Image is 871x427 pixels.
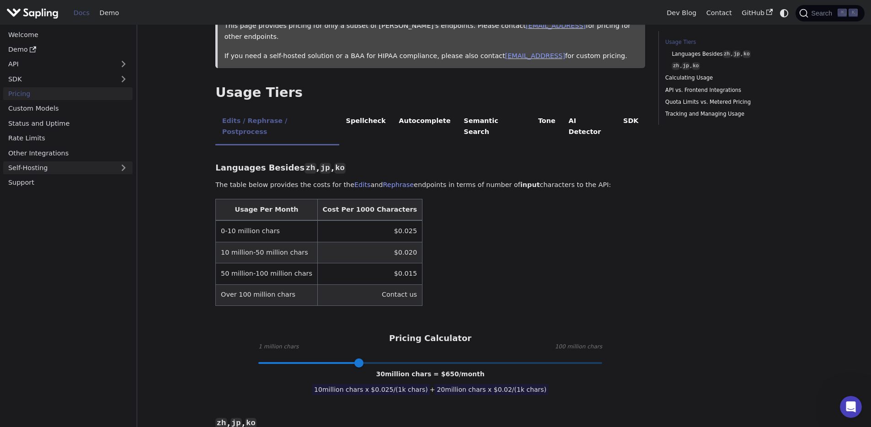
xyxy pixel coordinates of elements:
[3,72,114,85] a: SDK
[665,110,789,118] a: Tracking and Managing Usage
[216,242,317,263] td: 10 million-50 million chars
[215,163,645,173] h3: Languages Besides , ,
[665,38,789,47] a: Usage Tiers
[672,62,680,70] code: zh
[505,52,565,59] a: [EMAIL_ADDRESS]
[383,181,414,188] a: Rephrase
[692,62,700,70] code: ko
[6,6,62,20] a: Sapling.ai
[334,163,346,174] code: ko
[317,263,422,284] td: $0.015
[69,6,95,20] a: Docs
[743,50,751,58] code: ko
[662,6,701,20] a: Dev Blog
[215,109,339,145] li: Edits / Rephrase / Postprocess
[3,43,133,56] a: Demo
[665,74,789,82] a: Calculating Usage
[672,62,786,70] a: zh,jp,ko
[737,6,777,20] a: GitHub
[3,176,133,189] a: Support
[376,370,485,378] span: 30 million chars = $ 650 /month
[224,21,639,43] p: This page provides pricing for only a subset of [PERSON_NAME]'s endpoints. Please contact for pri...
[562,109,617,145] li: AI Detector
[216,220,317,242] td: 0-10 million chars
[532,109,562,145] li: Tone
[3,58,114,71] a: API
[339,109,392,145] li: Spellcheck
[215,180,645,191] p: The table below provides the costs for the and endpoints in terms of number of characters to the ...
[392,109,457,145] li: Autocomplete
[701,6,737,20] a: Contact
[778,6,791,20] button: Switch between dark and light mode (currently system mode)
[808,10,838,17] span: Search
[216,284,317,305] td: Over 100 million chars
[3,117,133,130] a: Status and Uptime
[215,85,645,101] h2: Usage Tiers
[216,263,317,284] td: 50 million-100 million chars
[258,342,299,352] span: 1 million chars
[672,50,786,59] a: Languages Besideszh,jp,ko
[224,51,639,62] p: If you need a self-hosted solution or a BAA for HIPAA compliance, please also contact for custom ...
[838,9,847,17] kbd: ⌘
[3,132,133,145] a: Rate Limits
[6,6,59,20] img: Sapling.ai
[320,163,331,174] code: jp
[317,242,422,263] td: $0.020
[520,181,540,188] strong: input
[3,161,133,175] a: Self-Hosting
[430,386,435,393] span: +
[114,72,133,85] button: Expand sidebar category 'SDK'
[732,50,741,58] code: jp
[3,146,133,160] a: Other Integrations
[312,384,430,395] span: 10 million chars x $ 0.025 /(1k chars)
[796,5,864,21] button: Search (Command+K)
[317,220,422,242] td: $0.025
[435,384,548,395] span: 20 million chars x $ 0.02 /(1k chars)
[840,396,862,418] iframe: Intercom live chat
[457,109,532,145] li: Semantic Search
[95,6,124,20] a: Demo
[665,98,789,107] a: Quota Limits vs. Metered Pricing
[682,62,690,70] code: jp
[526,22,586,29] a: [EMAIL_ADDRESS]
[555,342,602,352] span: 100 million chars
[3,87,133,101] a: Pricing
[665,86,789,95] a: API vs. Frontend Integrations
[114,58,133,71] button: Expand sidebar category 'API'
[317,199,422,221] th: Cost Per 1000 Characters
[849,9,858,17] kbd: K
[305,163,316,174] code: zh
[216,199,317,221] th: Usage Per Month
[723,50,731,58] code: zh
[617,109,645,145] li: SDK
[3,102,133,115] a: Custom Models
[389,333,471,344] h3: Pricing Calculator
[354,181,370,188] a: Edits
[317,284,422,305] td: Contact us
[3,28,133,41] a: Welcome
